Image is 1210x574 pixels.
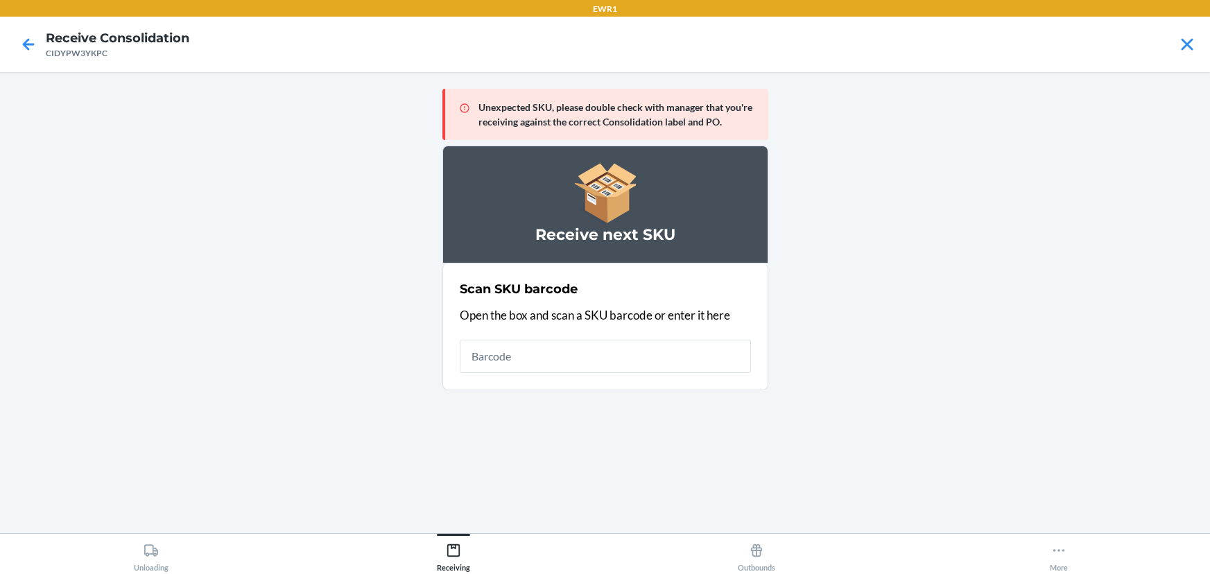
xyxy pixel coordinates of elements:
[460,306,751,324] p: Open the box and scan a SKU barcode or enter it here
[460,224,751,246] h3: Receive next SKU
[908,534,1210,572] button: More
[1050,537,1068,572] div: More
[605,534,908,572] button: Outbounds
[593,3,617,15] p: EWR1
[134,537,168,572] div: Unloading
[302,534,605,572] button: Receiving
[46,29,189,47] h4: Receive Consolidation
[460,340,751,373] input: Barcode
[460,280,578,298] h2: Scan SKU barcode
[478,100,757,129] p: Unexpected SKU, please double check with manager that you're receiving against the correct Consol...
[738,537,775,572] div: Outbounds
[46,47,189,60] div: CIDYPW3YKPC
[437,537,470,572] div: Receiving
